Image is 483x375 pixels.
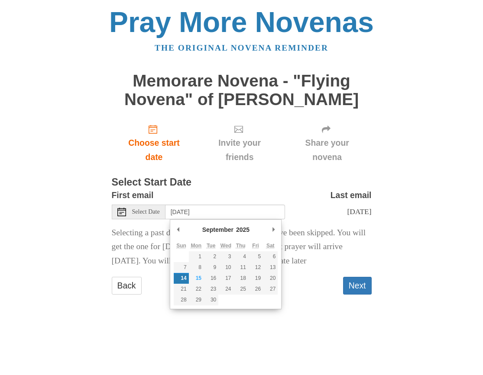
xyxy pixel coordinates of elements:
button: 22 [189,284,204,295]
a: Back [112,277,142,295]
a: Choose start date [112,117,197,169]
span: Select Date [132,209,160,215]
button: 9 [204,262,218,273]
span: Choose start date [120,136,188,164]
abbr: Monday [191,243,202,249]
button: 20 [263,273,278,284]
button: 14 [174,273,188,284]
button: 18 [233,273,248,284]
button: 27 [263,284,278,295]
abbr: Thursday [236,243,246,249]
div: Click "Next" to confirm your start date first. [283,117,372,169]
button: 5 [248,251,263,262]
abbr: Sunday [176,243,186,249]
button: 2 [204,251,218,262]
p: Selecting a past date means all the past prayers have been skipped. You will get the one for [DAT... [112,226,372,269]
button: Previous Month [174,223,182,236]
button: 13 [263,262,278,273]
button: Next Month [269,223,278,236]
abbr: Wednesday [220,243,231,249]
button: 1 [189,251,204,262]
button: 8 [189,262,204,273]
button: 4 [233,251,248,262]
div: September [201,223,235,236]
span: [DATE] [347,207,371,216]
abbr: Saturday [266,243,275,249]
button: 26 [248,284,263,295]
button: 29 [189,295,204,305]
button: 19 [248,273,263,284]
button: 17 [218,273,233,284]
a: Pray More Novenas [109,6,374,38]
button: 7 [174,262,188,273]
button: 10 [218,262,233,273]
label: First email [112,188,154,202]
button: 30 [204,295,218,305]
button: 3 [218,251,233,262]
abbr: Friday [252,243,259,249]
label: Last email [331,188,372,202]
div: 2025 [235,223,251,236]
abbr: Tuesday [207,243,215,249]
button: 6 [263,251,278,262]
h1: Memorare Novena - "Flying Novena" of [PERSON_NAME] [112,72,372,109]
button: 28 [174,295,188,305]
button: 11 [233,262,248,273]
button: 15 [189,273,204,284]
button: 23 [204,284,218,295]
a: The original novena reminder [155,43,328,52]
span: Invite your friends [205,136,274,164]
button: Next [343,277,372,295]
button: 21 [174,284,188,295]
input: Use the arrow keys to pick a date [165,205,285,219]
button: 16 [204,273,218,284]
div: Click "Next" to confirm your start date first. [196,117,282,169]
button: 25 [233,284,248,295]
button: 24 [218,284,233,295]
h3: Select Start Date [112,177,372,188]
button: 12 [248,262,263,273]
span: Share your novena [292,136,363,164]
